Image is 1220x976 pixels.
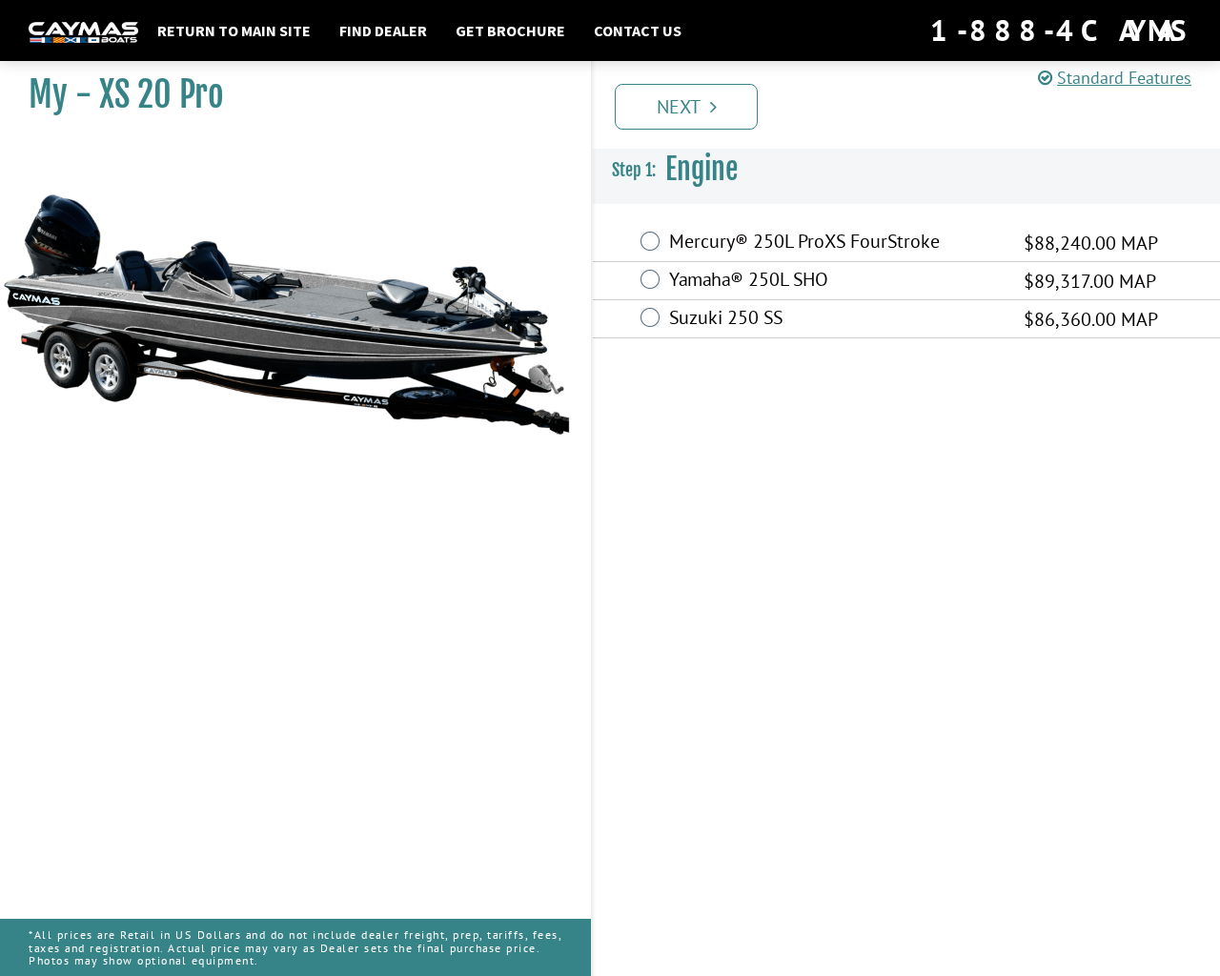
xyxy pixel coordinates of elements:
p: *All prices are Retail in US Dollars and do not include dealer freight, prep, tariffs, fees, taxe... [29,919,562,976]
h3: Engine [593,134,1220,205]
div: 1-888-4CAYMAS [930,10,1191,51]
img: white-logo-c9c8dbefe5ff5ceceb0f0178aa75bf4bb51f6bca0971e226c86eb53dfe498488.png [29,22,138,42]
ul: Pagination [610,81,1220,130]
label: Suzuki 250 SS [669,306,1000,334]
label: Yamaha® 250L SHO [669,268,1000,295]
a: Contact Us [584,18,691,43]
a: Find Dealer [330,18,437,43]
h1: My - XS 20 Pro [29,73,543,116]
a: Standard Features [1038,67,1191,89]
a: Get Brochure [446,18,575,43]
label: Mercury® 250L ProXS FourStroke [669,230,1000,257]
a: Next [615,84,758,130]
a: Return to main site [148,18,320,43]
span: $86,360.00 MAP [1024,305,1158,334]
span: $88,240.00 MAP [1024,229,1158,257]
span: $89,317.00 MAP [1024,267,1156,295]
